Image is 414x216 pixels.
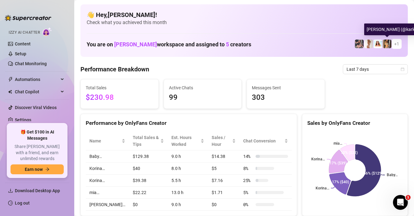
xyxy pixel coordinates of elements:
span: $230.98 [86,92,153,104]
span: Messages Sent [252,84,320,91]
a: Content [15,41,31,46]
span: Earn now [25,167,43,172]
span: 14 % [243,153,253,160]
img: logo-BBDzfeDw.svg [5,15,51,21]
td: $1.71 [208,187,239,199]
th: Sales / Hour [208,132,239,150]
span: + 1 [394,40,399,47]
td: $39.38 [129,175,168,187]
td: $22.22 [129,187,168,199]
td: 5.5 h [168,175,208,187]
td: 9.0 h [168,199,208,211]
td: $0 [129,199,168,211]
span: Check what you achieved this month [87,19,402,26]
text: Korina… [311,157,325,161]
td: Korina… [86,163,129,175]
span: 🎁 Get $100 in AI Messages [11,129,64,141]
span: Name [89,138,120,144]
div: Est. Hours Worked [171,134,199,148]
td: Korina… [86,175,129,187]
td: $129.38 [129,150,168,163]
td: $7.16 [208,175,239,187]
span: 5 % [243,189,253,196]
td: 13.0 h [168,187,208,199]
img: Karlea [383,40,391,48]
span: Chat Copilot [15,87,59,97]
span: 303 [252,92,320,104]
span: Last 7 days [347,65,404,74]
span: arrow-right [45,167,50,172]
text: mia… [334,142,342,146]
h1: You are on workspace and assigned to creators [87,41,251,48]
span: 25 % [243,177,253,184]
td: 9.0 h [168,150,208,163]
span: 5 [226,41,229,48]
span: Total Sales [86,84,153,91]
span: Download Desktop App [15,188,60,193]
span: Izzy AI Chatter [9,30,40,36]
iframe: Intercom live chat [393,195,408,210]
text: Korina… [316,186,329,190]
td: [PERSON_NAME]… [86,199,129,211]
h4: 👋 Hey, [PERSON_NAME] ! [87,11,402,19]
span: 1 [406,195,411,200]
td: Baby… [86,150,129,163]
td: $40 [129,163,168,175]
span: Automations [15,74,59,84]
h4: Performance Breakdown [80,65,149,74]
td: mia… [86,187,129,199]
td: $14.38 [208,150,239,163]
img: AI Chatter [42,27,52,36]
span: Chat Conversion [243,138,283,144]
a: Discover Viral Videos [15,105,57,110]
img: mia [373,40,382,48]
span: 0 % [243,201,253,208]
span: 99 [169,92,237,104]
div: Sales by OnlyFans Creator [307,119,403,127]
span: Sales / Hour [212,134,231,148]
td: 8.0 h [168,163,208,175]
th: Name [86,132,129,150]
span: [PERSON_NAME] [114,41,157,48]
span: Share [PERSON_NAME] with a friend, and earn unlimited rewards [11,144,64,162]
a: Chat Monitoring [15,61,47,66]
img: Korina [364,40,373,48]
span: calendar [401,67,404,71]
span: 8 % [243,165,253,172]
td: $0 [208,199,239,211]
div: Performance by OnlyFans Creator [86,119,292,127]
a: Log out [15,201,30,205]
span: Total Sales & Tips [133,134,159,148]
th: Chat Conversion [239,132,292,150]
img: Chat Copilot [8,90,12,94]
td: $5 [208,163,239,175]
img: Korina [355,40,364,48]
th: Total Sales & Tips [129,132,168,150]
a: Settings [15,117,31,122]
span: Active Chats [169,84,237,91]
span: thunderbolt [8,77,13,82]
span: download [8,188,13,193]
a: Setup [15,51,26,56]
text: Baby… [387,173,398,177]
button: Earn nowarrow-right [11,164,64,174]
